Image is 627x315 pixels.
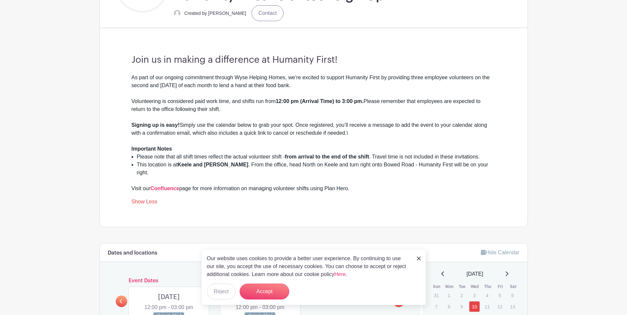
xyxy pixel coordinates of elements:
[137,153,496,161] li: Please note that all shift times reflect the actual volunteer shift - . Travel time is not includ...
[108,250,157,256] h6: Dates and locations
[132,54,496,66] h3: Join us in making a difference at Humanity First!
[431,301,442,312] p: 7
[177,162,248,167] strong: Keele and [PERSON_NAME]
[456,283,469,290] th: Tue
[252,5,284,21] a: Contact
[276,98,364,104] strong: 12:00 pm (Arrival Time) to 3:00 pm.
[132,121,496,153] div: Simply use the calendar below to grab your spot. Once registered, you’ll receive a message to add...
[456,301,467,312] p: 9
[507,290,518,300] p: 6
[240,284,289,299] button: Accept
[507,301,518,312] p: 13
[132,199,157,207] a: Show Less
[469,301,480,312] a: 10
[184,11,247,16] small: Created by [PERSON_NAME]
[132,74,496,97] div: As part of our ongoing commitment through Wyse Helping Homes, we’re excited to support Humanity F...
[481,250,519,255] a: Hide Calendar
[482,290,492,300] p: 4
[285,154,369,159] strong: from arrival to the end of the shift
[127,278,393,284] h6: Event Dates
[334,271,346,277] a: Here
[417,257,421,261] img: close_button-5f87c8562297e5c2d7936805f587ecaba9071eb48480494691a3f1689db116b3.svg
[494,290,505,300] p: 5
[467,270,483,278] span: [DATE]
[207,255,410,278] p: Our website uses cookies to provide a better user experience. By continuing to use our site, you ...
[494,301,505,312] p: 12
[444,290,454,300] p: 1
[444,301,454,312] p: 8
[430,283,443,290] th: Sun
[137,161,496,177] li: This location is at . From the office, head North on Keele and turn right onto Bowed Road - Human...
[494,283,507,290] th: Fri
[481,283,494,290] th: Thu
[174,10,180,17] img: default-ce2991bfa6775e67f084385cd625a349d9dcbb7a52a09fb2fda1e96e2d18dcdb.png
[456,290,467,300] p: 2
[507,283,520,290] th: Sat
[132,185,496,192] div: Visit our page for more information on managing volunteer shifts using Plan Hero.
[431,290,442,300] p: 31
[132,146,172,152] strong: Important Notes
[132,122,180,128] strong: Signing up is easy!
[207,284,236,299] button: Reject
[469,283,482,290] th: Wed
[482,301,492,312] p: 11
[443,283,456,290] th: Mon
[150,186,179,191] a: Confluence
[469,290,480,300] p: 3
[132,97,496,121] div: Volunteering is considered paid work time, and shifts run from Please remember that employees are...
